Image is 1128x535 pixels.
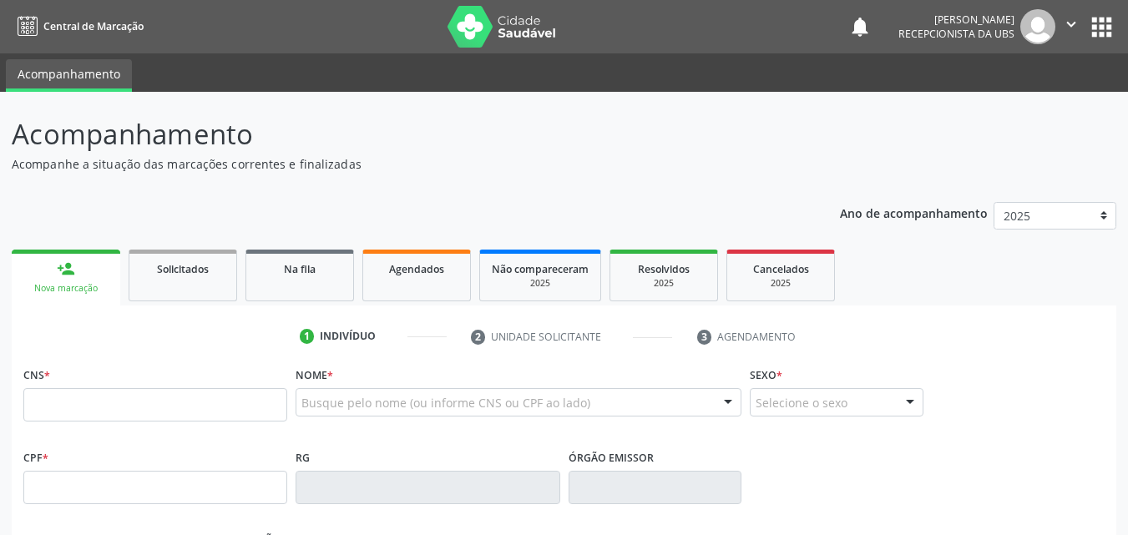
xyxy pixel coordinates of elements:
[622,277,706,290] div: 2025
[23,282,109,295] div: Nova marcação
[284,262,316,276] span: Na fila
[157,262,209,276] span: Solicitados
[12,114,785,155] p: Acompanhamento
[898,13,1014,27] div: [PERSON_NAME]
[848,15,872,38] button: notifications
[1055,9,1087,44] button: 
[898,27,1014,41] span: Recepcionista da UBS
[756,394,847,411] span: Selecione o sexo
[296,445,310,471] label: RG
[320,329,376,344] div: Indivíduo
[300,329,315,344] div: 1
[301,394,590,411] span: Busque pelo nome (ou informe CNS ou CPF ao lado)
[23,445,48,471] label: CPF
[1062,15,1080,33] i: 
[1020,9,1055,44] img: img
[739,277,822,290] div: 2025
[57,260,75,278] div: person_add
[43,19,144,33] span: Central de Marcação
[23,362,50,388] label: CNS
[389,262,444,276] span: Agendados
[296,362,333,388] label: Nome
[12,13,144,40] a: Central de Marcação
[492,262,589,276] span: Não compareceram
[638,262,690,276] span: Resolvidos
[750,362,782,388] label: Sexo
[6,59,132,92] a: Acompanhamento
[569,445,654,471] label: Órgão emissor
[492,277,589,290] div: 2025
[1087,13,1116,42] button: apps
[753,262,809,276] span: Cancelados
[12,155,785,173] p: Acompanhe a situação das marcações correntes e finalizadas
[840,202,988,223] p: Ano de acompanhamento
